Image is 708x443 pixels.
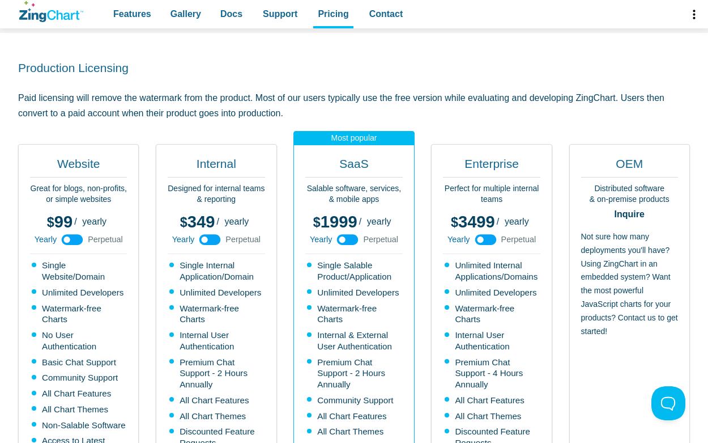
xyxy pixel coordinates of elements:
[307,426,402,437] li: All Chart Themes
[74,217,76,226] span: /
[32,287,127,298] li: Unlimited Developers
[47,213,72,231] span: 99
[443,183,540,205] p: Perfect for multiple internal teams
[113,6,151,22] span: Features
[32,260,127,282] li: Single Website/Domain
[30,183,127,205] p: Great for blogs, non-profits, or simple websites
[307,330,402,352] li: Internal & External User Authentication
[445,357,540,390] li: Premium Chat Support - 4 Hours Annually
[32,404,127,415] li: All Chart Themes
[32,357,127,368] li: Basic Chat Support
[445,303,540,326] li: Watermark-free Charts
[32,303,127,326] li: Watermark-free Charts
[505,217,529,226] span: yearly
[32,372,127,383] li: Community Support
[19,1,83,22] a: ZingChart Logo. Click to return to the homepage
[169,411,265,422] li: All Chart Themes
[307,287,402,298] li: Unlimited Developers
[180,213,215,231] span: 349
[32,420,127,431] li: Non-Salable Software
[443,156,540,178] h2: Enterprise
[225,217,249,226] span: yearly
[451,213,495,231] span: 3499
[172,235,194,243] span: Yearly
[263,6,297,22] span: Support
[581,210,678,219] strong: Inquire
[363,235,398,243] span: Perpetual
[369,6,403,22] span: Contact
[168,156,265,178] h2: Internal
[318,6,348,22] span: Pricing
[35,235,57,243] span: Yearly
[581,183,678,205] p: Distributed software & on-premise products
[216,217,219,226] span: /
[169,303,265,326] li: Watermark-free Charts
[651,386,685,420] iframe: Toggle Customer Support
[307,357,402,390] li: Premium Chat Support - 2 Hours Annually
[305,183,402,205] p: Salable software, services, & mobile apps
[82,217,106,226] span: yearly
[307,411,402,422] li: All Chart Features
[445,330,540,352] li: Internal User Authentication
[32,330,127,352] li: No User Authentication
[501,235,536,243] span: Perpetual
[367,217,391,226] span: yearly
[313,213,357,231] span: 1999
[169,330,265,352] li: Internal User Authentication
[445,411,540,422] li: All Chart Themes
[445,287,540,298] li: Unlimited Developers
[497,217,499,226] span: /
[169,260,265,282] li: Single Internal Application/Domain
[32,388,127,399] li: All Chart Features
[18,90,690,121] p: Paid licensing will remove the watermark from the product. Most of our users typically use the fr...
[30,156,127,178] h2: Website
[169,395,265,406] li: All Chart Features
[220,6,242,22] span: Docs
[305,156,402,178] h2: SaaS
[88,235,123,243] span: Perpetual
[307,395,402,406] li: Community Support
[581,156,678,178] h2: OEM
[18,60,690,75] h2: Production Licensing
[307,260,402,282] li: Single Salable Product/Application
[310,235,332,243] span: Yearly
[170,6,201,22] span: Gallery
[445,395,540,406] li: All Chart Features
[169,357,265,390] li: Premium Chat Support - 2 Hours Annually
[307,303,402,326] li: Watermark-free Charts
[225,235,261,243] span: Perpetual
[447,235,470,243] span: Yearly
[445,260,540,282] li: Unlimited Internal Applications/Domains
[169,287,265,298] li: Unlimited Developers
[359,217,361,226] span: /
[168,183,265,205] p: Designed for internal teams & reporting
